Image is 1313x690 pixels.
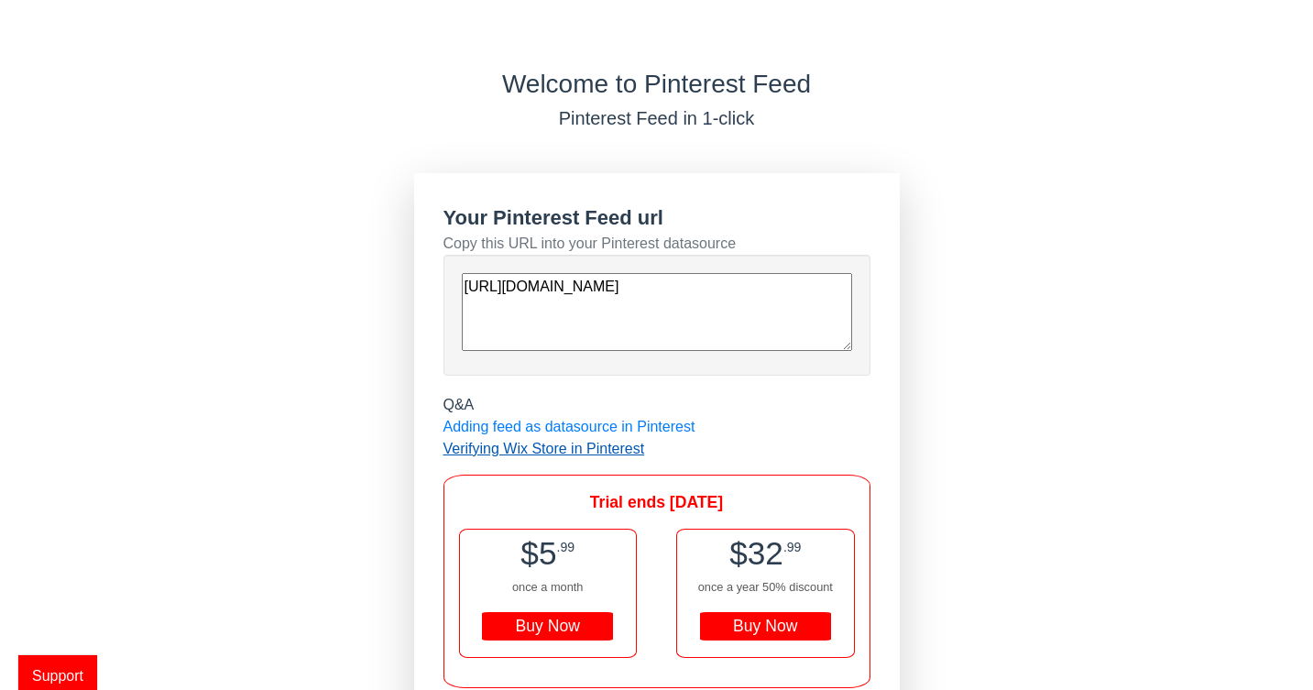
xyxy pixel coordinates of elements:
span: $32 [729,535,783,571]
span: .99 [556,540,574,554]
span: $5 [520,535,556,571]
div: Your Pinterest Feed url [443,203,870,233]
span: .99 [783,540,802,554]
div: Buy Now [700,612,831,641]
a: Verifying Wix Store in Pinterest [443,441,645,456]
div: once a month [460,578,636,596]
a: Adding feed as datasource in Pinterest [443,419,695,434]
div: Q&A [443,394,870,416]
div: once a year 50% discount [677,578,853,596]
div: Buy Now [482,612,613,641]
div: Copy this URL into your Pinterest datasource [443,233,870,255]
div: Trial ends [DATE] [459,490,855,514]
